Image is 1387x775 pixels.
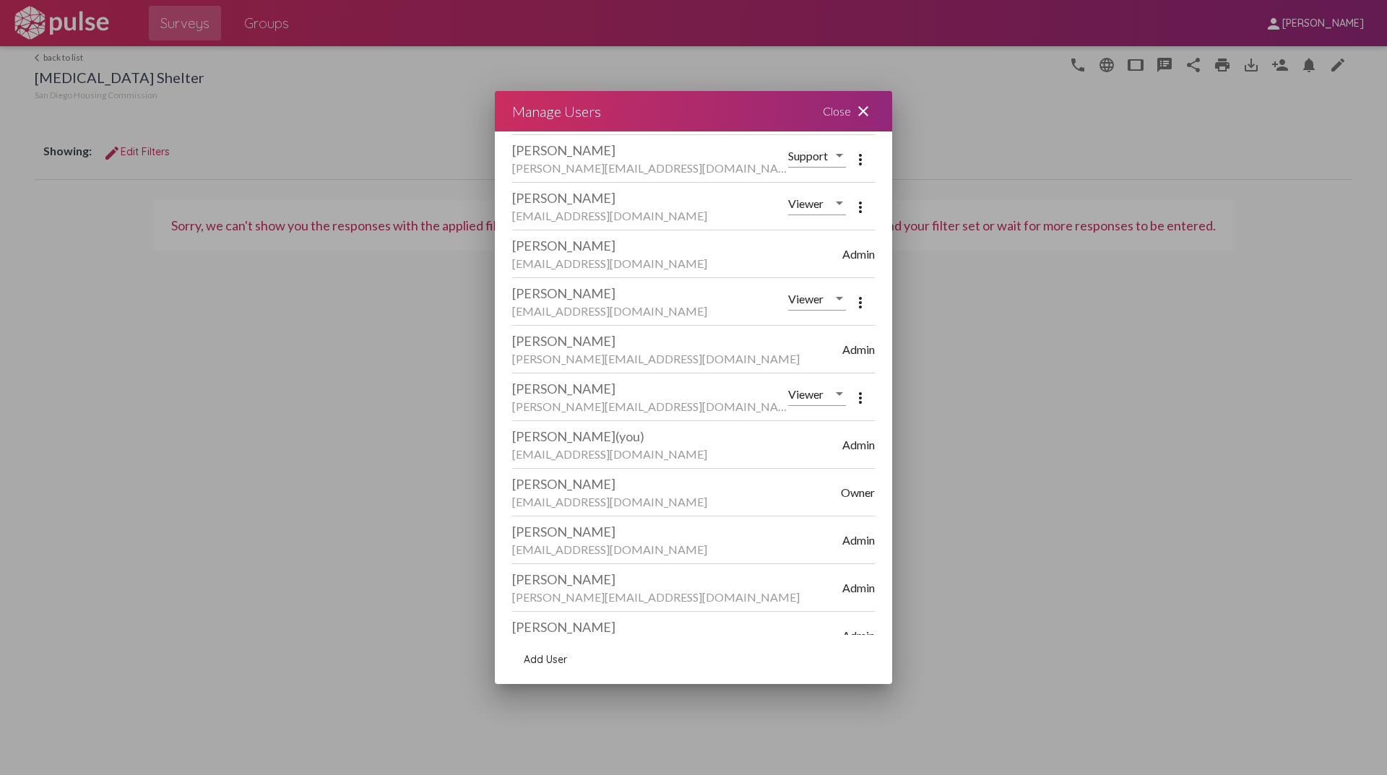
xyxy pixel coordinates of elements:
span: Add User [524,653,567,666]
div: [PERSON_NAME] [512,238,842,254]
div: [PERSON_NAME][EMAIL_ADDRESS][DOMAIN_NAME] [512,399,788,413]
div: [PERSON_NAME] [512,285,788,301]
span: (you) [615,428,644,444]
div: Close [805,91,892,131]
div: [PERSON_NAME] [512,381,788,397]
span: Admin [842,247,875,261]
span: Viewer [788,387,824,401]
div: [EMAIL_ADDRESS][DOMAIN_NAME] [512,256,842,270]
div: [PERSON_NAME] [512,142,788,158]
div: [PERSON_NAME] [512,476,841,492]
div: [PERSON_NAME][EMAIL_ADDRESS][DOMAIN_NAME] [512,352,842,365]
div: [PERSON_NAME][EMAIL_ADDRESS][DOMAIN_NAME] [512,590,842,604]
span: Admin [842,581,875,594]
span: Viewer [788,196,824,210]
button: More options menu [846,382,875,411]
div: [PERSON_NAME] [512,333,842,349]
mat-icon: more_vert [852,151,869,168]
div: [PERSON_NAME][EMAIL_ADDRESS][DOMAIN_NAME] [512,161,788,175]
mat-icon: more_vert [852,294,869,311]
div: [PERSON_NAME] [512,571,842,587]
button: add user [512,646,579,672]
button: More options menu [846,287,875,316]
div: [EMAIL_ADDRESS][DOMAIN_NAME] [512,447,842,461]
button: More options menu [846,191,875,220]
span: Owner [841,485,875,499]
button: More options menu [846,144,875,173]
div: [PERSON_NAME] [512,190,788,206]
span: Admin [842,342,875,356]
div: [PERSON_NAME] [512,619,842,635]
div: [EMAIL_ADDRESS][DOMAIN_NAME] [512,495,841,508]
mat-icon: more_vert [852,199,869,216]
span: Support [788,149,828,163]
div: [EMAIL_ADDRESS][DOMAIN_NAME] [512,209,788,222]
div: [PERSON_NAME] [512,428,842,444]
mat-icon: close [855,103,872,120]
span: Admin [842,628,875,642]
div: [EMAIL_ADDRESS][DOMAIN_NAME] [512,304,788,318]
span: Admin [842,533,875,547]
span: Admin [842,438,875,451]
mat-icon: more_vert [852,389,869,407]
div: [PERSON_NAME] [512,524,842,540]
span: Viewer [788,292,824,306]
div: Manage Users [512,100,601,123]
div: [EMAIL_ADDRESS][DOMAIN_NAME] [512,542,842,556]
